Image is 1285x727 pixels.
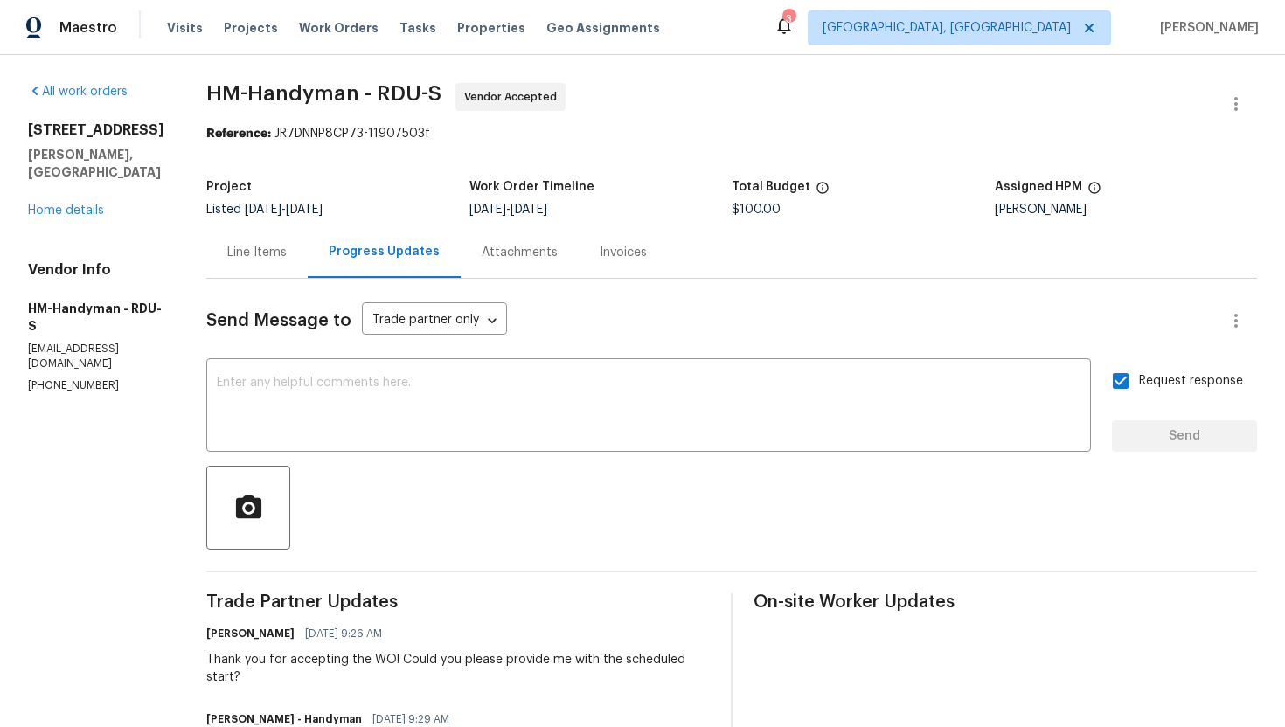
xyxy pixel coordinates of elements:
[28,146,164,181] h5: [PERSON_NAME], [GEOGRAPHIC_DATA]
[206,83,441,104] span: HM-Handyman - RDU-S
[732,181,810,193] h5: Total Budget
[511,204,547,216] span: [DATE]
[206,128,271,140] b: Reference:
[206,125,1257,142] div: JR7DNNP8CP73-11907503f
[995,204,1258,216] div: [PERSON_NAME]
[206,181,252,193] h5: Project
[816,181,830,204] span: The total cost of line items that have been proposed by Opendoor. This sum includes line items th...
[28,342,164,371] p: [EMAIL_ADDRESS][DOMAIN_NAME]
[299,19,379,37] span: Work Orders
[245,204,281,216] span: [DATE]
[362,307,507,336] div: Trade partner only
[457,19,525,37] span: Properties
[28,86,128,98] a: All work orders
[206,593,710,611] span: Trade Partner Updates
[546,19,660,37] span: Geo Assignments
[167,19,203,37] span: Visits
[782,10,795,28] div: 3
[464,88,564,106] span: Vendor Accepted
[206,204,323,216] span: Listed
[28,121,164,139] h2: [STREET_ADDRESS]
[28,261,164,279] h4: Vendor Info
[1139,372,1243,391] span: Request response
[995,181,1082,193] h5: Assigned HPM
[28,378,164,393] p: [PHONE_NUMBER]
[227,244,287,261] div: Line Items
[245,204,323,216] span: -
[206,312,351,329] span: Send Message to
[28,204,104,217] a: Home details
[329,243,440,260] div: Progress Updates
[469,204,506,216] span: [DATE]
[28,300,164,335] h5: HM-Handyman - RDU-S
[469,181,594,193] h5: Work Order Timeline
[59,19,117,37] span: Maestro
[305,625,382,642] span: [DATE] 9:26 AM
[206,625,295,642] h6: [PERSON_NAME]
[399,22,436,34] span: Tasks
[754,593,1257,611] span: On-site Worker Updates
[823,19,1071,37] span: [GEOGRAPHIC_DATA], [GEOGRAPHIC_DATA]
[469,204,547,216] span: -
[206,651,710,686] div: Thank you for accepting the WO! Could you please provide me with the scheduled start?
[224,19,278,37] span: Projects
[286,204,323,216] span: [DATE]
[600,244,647,261] div: Invoices
[1153,19,1259,37] span: [PERSON_NAME]
[1087,181,1101,204] span: The hpm assigned to this work order.
[482,244,558,261] div: Attachments
[732,204,781,216] span: $100.00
